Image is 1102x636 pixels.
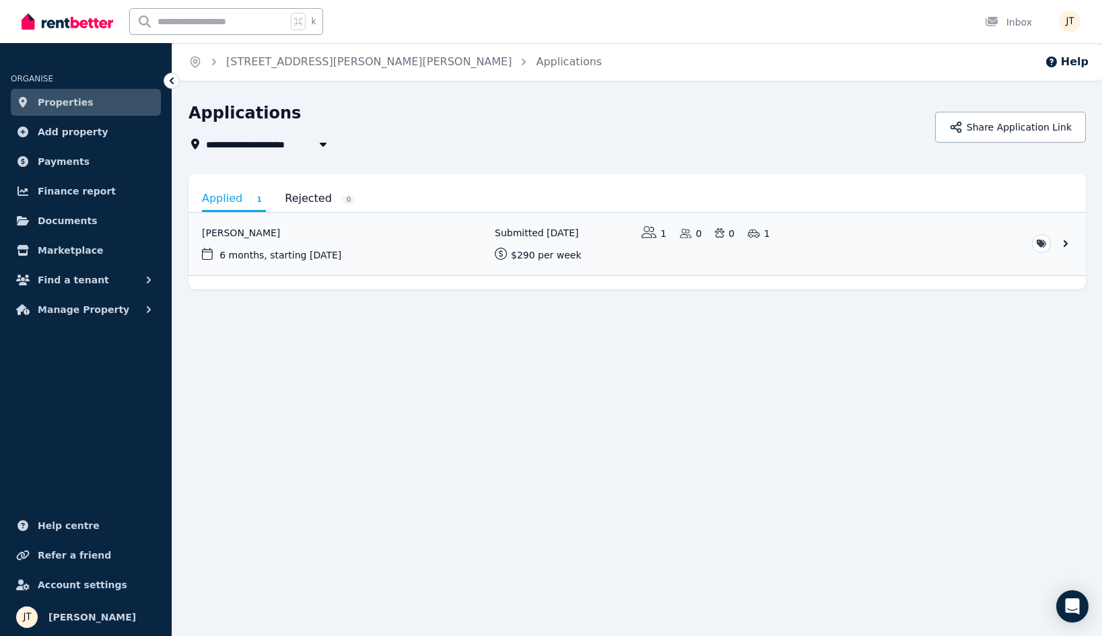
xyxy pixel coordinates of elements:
[38,153,90,170] span: Payments
[285,187,355,210] a: Rejected
[11,178,161,205] a: Finance report
[11,118,161,145] a: Add property
[226,55,512,68] a: [STREET_ADDRESS][PERSON_NAME][PERSON_NAME]
[22,11,113,32] img: RentBetter
[11,74,53,83] span: ORGANISE
[11,207,161,234] a: Documents
[11,237,161,264] a: Marketplace
[38,272,109,288] span: Find a tenant
[38,577,127,593] span: Account settings
[11,542,161,569] a: Refer a friend
[16,606,38,628] img: Jamie Taylor
[252,195,266,205] span: 1
[188,213,1086,275] a: View application: Alexandre Flaschner
[172,43,618,81] nav: Breadcrumb
[11,148,161,175] a: Payments
[1059,11,1080,32] img: Jamie Taylor
[311,16,316,27] span: k
[188,102,301,124] h1: Applications
[38,242,103,258] span: Marketplace
[11,512,161,539] a: Help centre
[935,112,1086,143] button: Share Application Link
[38,94,94,110] span: Properties
[202,187,266,212] a: Applied
[38,547,111,563] span: Refer a friend
[1056,590,1089,623] div: Open Intercom Messenger
[38,213,98,229] span: Documents
[11,296,161,323] button: Manage Property
[38,518,100,534] span: Help centre
[536,55,602,68] a: Applications
[985,15,1032,29] div: Inbox
[11,571,161,598] a: Account settings
[38,183,116,199] span: Finance report
[38,124,108,140] span: Add property
[1045,54,1089,70] button: Help
[11,267,161,293] button: Find a tenant
[11,89,161,116] a: Properties
[38,302,129,318] span: Manage Property
[342,195,355,205] span: 0
[48,609,136,625] span: [PERSON_NAME]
